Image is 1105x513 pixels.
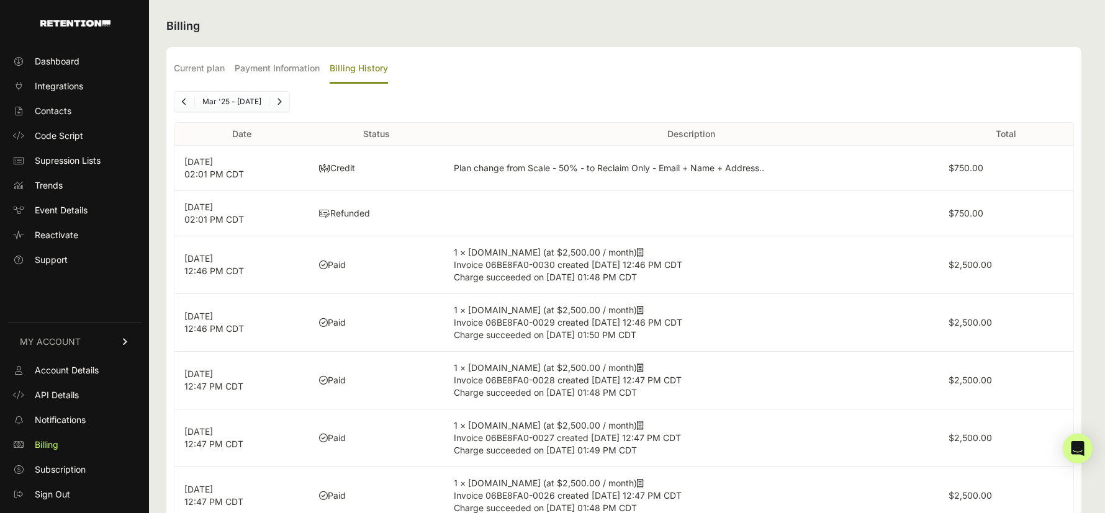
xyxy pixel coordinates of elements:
[174,123,309,146] th: Date
[454,259,682,270] span: Invoice 06BE8FA0-0030 created [DATE] 12:46 PM CDT
[949,317,992,328] label: $2,500.00
[184,426,299,450] p: [DATE] 12:47 PM CDT
[7,200,142,220] a: Event Details
[330,55,388,84] label: Billing History
[7,176,142,195] a: Trends
[40,20,110,27] img: Retention.com
[309,294,444,352] td: Paid
[184,252,299,277] p: [DATE] 12:46 PM CDT
[7,410,142,430] a: Notifications
[269,92,289,112] a: Next
[35,463,86,476] span: Subscription
[949,208,983,218] label: $750.00
[35,414,86,426] span: Notifications
[184,310,299,335] p: [DATE] 12:46 PM CDT
[454,445,637,455] span: Charge succeeded on [DATE] 01:49 PM CDT
[35,229,78,241] span: Reactivate
[309,409,444,467] td: Paid
[949,163,983,173] label: $750.00
[7,360,142,380] a: Account Details
[166,17,1081,35] h2: Billing
[454,272,637,282] span: Charge succeeded on [DATE] 01:48 PM CDT
[184,201,299,226] p: [DATE] 02:01 PM CDT
[444,352,938,409] td: 1 × [DOMAIN_NAME] (at $2,500.00 / month)
[444,123,938,146] th: Description
[7,385,142,405] a: API Details
[184,368,299,393] p: [DATE] 12:47 PM CDT
[444,146,938,191] td: Plan change from Scale - 50% - to Reclaim Only - Email + Name + Address..
[35,179,63,192] span: Trends
[454,317,682,328] span: Invoice 06BE8FA0-0029 created [DATE] 12:46 PM CDT
[7,435,142,455] a: Billing
[35,488,70,501] span: Sign Out
[174,92,194,112] a: Previous
[454,502,637,513] span: Charge succeeded on [DATE] 01:48 PM CDT
[309,123,444,146] th: Status
[7,250,142,270] a: Support
[7,460,142,480] a: Subscription
[949,259,992,270] label: $2,500.00
[35,154,101,167] span: Supression Lists
[949,375,992,385] label: $2,500.00
[444,236,938,294] td: 1 × [DOMAIN_NAME] (at $2,500.00 / month)
[454,490,682,501] span: Invoice 06BE8FA0-0026 created [DATE] 12:47 PM CDT
[7,51,142,71] a: Dashboard
[174,55,225,84] label: Current plan
[949,432,992,443] label: $2,500.00
[184,156,299,181] p: [DATE] 02:01 PM CDT
[35,254,68,266] span: Support
[235,55,320,84] label: Payment Information
[7,484,142,504] a: Sign Out
[454,329,636,340] span: Charge succeeded on [DATE] 01:50 PM CDT
[35,130,83,142] span: Code Script
[309,191,444,236] td: Refunded
[309,236,444,294] td: Paid
[35,204,88,216] span: Event Details
[35,80,83,92] span: Integrations
[184,483,299,508] p: [DATE] 12:47 PM CDT
[444,294,938,352] td: 1 × [DOMAIN_NAME] (at $2,500.00 / month)
[35,439,58,451] span: Billing
[35,389,79,401] span: API Details
[20,336,81,348] span: MY ACCOUNT
[444,409,938,467] td: 1 × [DOMAIN_NAME] (at $2,500.00 / month)
[7,76,142,96] a: Integrations
[949,490,992,501] label: $2,500.00
[35,364,99,377] span: Account Details
[309,352,444,409] td: Paid
[7,101,142,121] a: Contacts
[454,375,682,385] span: Invoice 06BE8FA0-0028 created [DATE] 12:47 PM CDT
[1063,434,1093,463] div: Open Intercom Messenger
[7,323,142,360] a: MY ACCOUNT
[7,126,142,146] a: Code Script
[35,55,79,68] span: Dashboard
[35,105,71,117] span: Contacts
[309,146,444,191] td: Credit
[454,387,637,398] span: Charge succeeded on [DATE] 01:48 PM CDT
[7,225,142,245] a: Reactivate
[7,151,142,171] a: Supression Lists
[194,97,269,107] li: Mar '25 - [DATE]
[454,432,681,443] span: Invoice 06BE8FA0-0027 created [DATE] 12:47 PM CDT
[939,123,1073,146] th: Total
